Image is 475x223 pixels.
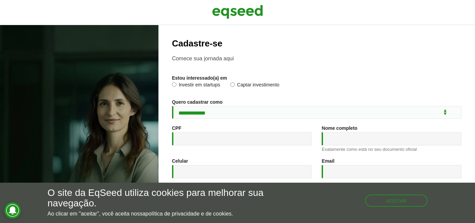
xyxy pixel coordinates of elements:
p: Comece sua jornada aqui [172,55,461,62]
a: política de privacidade e de cookies [146,211,232,217]
label: Quero cadastrar como [172,100,223,104]
div: Exatamente como está no seu documento oficial [322,147,461,151]
label: CPF [172,126,182,130]
input: Captar investimento [230,82,235,87]
button: Aceitar [365,195,427,207]
label: Investir em startups [172,82,220,89]
h2: Cadastre-se [172,39,461,48]
img: EqSeed Logo [212,3,263,20]
p: Ao clicar em "aceitar", você aceita nossa . [47,210,275,217]
label: Nome completo [322,126,357,130]
label: Estou interessado(a) em [172,76,227,80]
input: Investir em startups [172,82,176,87]
label: Captar investimento [230,82,280,89]
label: Email [322,159,334,163]
h5: O site da EqSeed utiliza cookies para melhorar sua navegação. [47,188,275,209]
label: Celular [172,159,188,163]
